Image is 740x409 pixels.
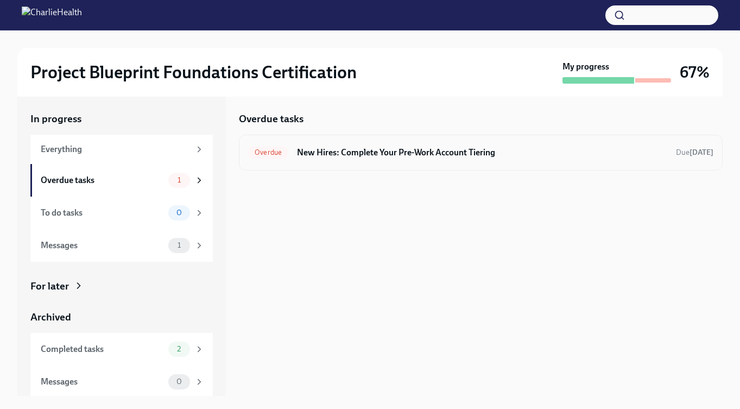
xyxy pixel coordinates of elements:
[30,279,213,293] a: For later
[30,229,213,262] a: Messages1
[676,148,713,157] span: Due
[41,240,164,251] div: Messages
[41,143,190,155] div: Everything
[680,62,710,82] h3: 67%
[562,61,609,73] strong: My progress
[30,61,357,83] h2: Project Blueprint Foundations Certification
[30,135,213,164] a: Everything
[690,148,713,157] strong: [DATE]
[170,209,188,217] span: 0
[239,112,303,126] h5: Overdue tasks
[30,366,213,398] a: Messages0
[41,207,164,219] div: To do tasks
[676,147,713,158] span: September 8th, 2025 11:00
[171,176,187,184] span: 1
[248,144,713,161] a: OverdueNew Hires: Complete Your Pre-Work Account TieringDue[DATE]
[297,147,667,159] h6: New Hires: Complete Your Pre-Work Account Tiering
[30,333,213,366] a: Completed tasks2
[30,112,213,126] a: In progress
[248,148,288,156] span: Overdue
[30,310,213,324] a: Archived
[30,164,213,197] a: Overdue tasks1
[41,376,164,388] div: Messages
[41,343,164,355] div: Completed tasks
[30,279,69,293] div: For later
[171,241,187,249] span: 1
[22,7,82,24] img: CharlieHealth
[170,345,187,353] span: 2
[170,377,188,386] span: 0
[30,197,213,229] a: To do tasks0
[41,174,164,186] div: Overdue tasks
